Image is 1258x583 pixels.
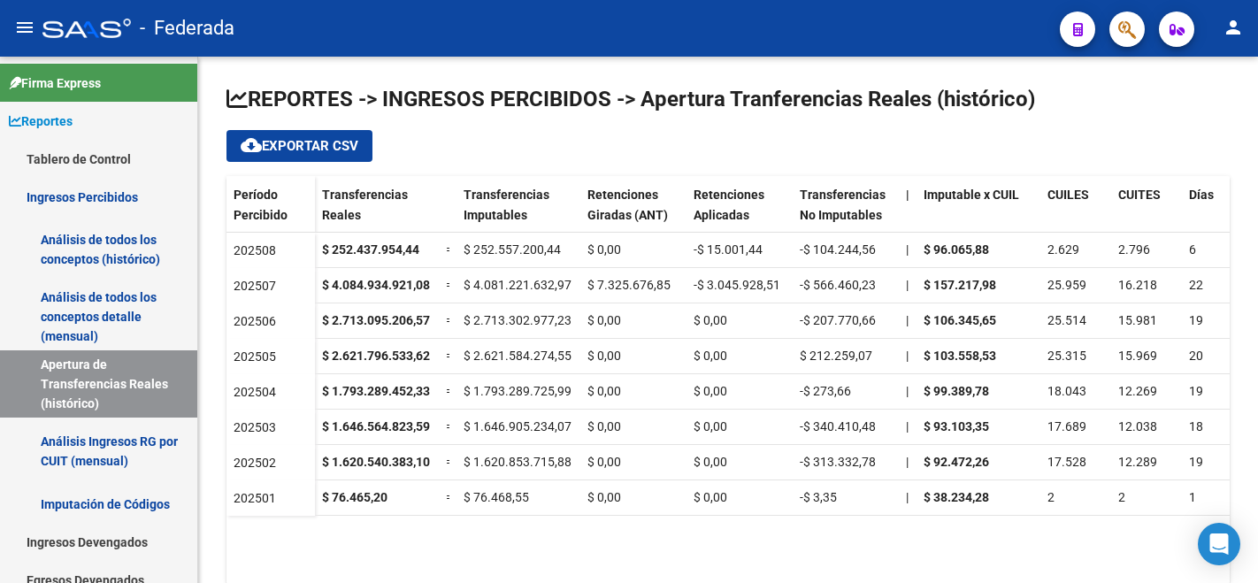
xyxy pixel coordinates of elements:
[241,138,358,154] span: Exportar CSV
[1118,188,1161,202] span: CUITES
[234,279,276,293] span: 202507
[241,134,262,156] mat-icon: cloud_download
[694,188,764,222] span: Retenciones Aplicadas
[906,349,909,363] span: |
[234,314,276,328] span: 202506
[917,176,1040,250] datatable-header-cell: Imputable x CUIL
[1189,349,1203,363] span: 20
[1198,523,1240,565] div: Open Intercom Messenger
[446,490,453,504] span: =
[322,384,430,398] strong: $ 1.793.289.452,33
[446,278,453,292] span: =
[800,455,876,469] span: -$ 313.332,78
[464,242,561,257] span: $ 252.557.200,44
[587,490,621,504] span: $ 0,00
[464,384,571,398] span: $ 1.793.289.725,99
[1189,384,1203,398] span: 19
[464,313,571,327] span: $ 2.713.302.977,23
[1047,278,1086,292] span: 25.959
[1047,188,1089,202] span: CUILES
[800,278,876,292] span: -$ 566.460,23
[800,188,886,222] span: Transferencias No Imputables
[315,176,439,250] datatable-header-cell: Transferencias Reales
[234,385,276,399] span: 202504
[322,313,430,327] strong: $ 2.713.095.206,57
[1223,17,1244,38] mat-icon: person
[924,188,1019,202] span: Imputable x CUIL
[234,243,276,257] span: 202508
[1118,419,1157,433] span: 12.038
[140,9,234,48] span: - Federada
[924,242,989,257] strong: $ 96.065,88
[694,455,727,469] span: $ 0,00
[446,419,453,433] span: =
[1047,242,1079,257] span: 2.629
[9,73,101,93] span: Firma Express
[694,313,727,327] span: $ 0,00
[1189,188,1214,202] span: Días
[906,242,909,257] span: |
[587,242,621,257] span: $ 0,00
[694,490,727,504] span: $ 0,00
[1047,490,1055,504] span: 2
[694,419,727,433] span: $ 0,00
[694,278,780,292] span: -$ 3.045.928,51
[1118,490,1125,504] span: 2
[446,349,453,363] span: =
[234,188,288,222] span: Período Percibido
[906,384,909,398] span: |
[1118,384,1157,398] span: 12.269
[1047,455,1086,469] span: 17.528
[924,313,996,327] strong: $ 106.345,65
[1189,278,1203,292] span: 22
[1118,313,1157,327] span: 15.981
[446,242,453,257] span: =
[924,455,989,469] strong: $ 92.472,26
[1047,313,1086,327] span: 25.514
[800,242,876,257] span: -$ 104.244,56
[580,176,687,250] datatable-header-cell: Retenciones Giradas (ANT)
[800,349,872,363] span: $ 212.259,07
[322,455,430,469] strong: $ 1.620.540.383,10
[322,490,387,504] strong: $ 76.465,20
[464,490,529,504] span: $ 76.468,55
[587,313,621,327] span: $ 0,00
[800,384,851,398] span: -$ 273,66
[1189,455,1203,469] span: 19
[587,419,621,433] span: $ 0,00
[1118,349,1157,363] span: 15.969
[906,313,909,327] span: |
[924,419,989,433] strong: $ 93.103,35
[587,278,671,292] span: $ 7.325.676,85
[234,349,276,364] span: 202505
[446,384,453,398] span: =
[456,176,580,250] datatable-header-cell: Transferencias Imputables
[694,242,763,257] span: -$ 15.001,44
[226,130,372,162] button: Exportar CSV
[234,456,276,470] span: 202502
[226,176,315,250] datatable-header-cell: Período Percibido
[924,278,996,292] strong: $ 157.217,98
[322,349,430,363] strong: $ 2.621.796.533,62
[924,349,996,363] strong: $ 103.558,53
[322,278,430,292] strong: $ 4.084.934.921,08
[234,491,276,505] span: 202501
[446,455,453,469] span: =
[793,176,899,250] datatable-header-cell: Transferencias No Imputables
[1040,176,1111,250] datatable-header-cell: CUILES
[464,278,571,292] span: $ 4.081.221.632,97
[464,349,571,363] span: $ 2.621.584.274,55
[1118,455,1157,469] span: 12.289
[464,455,571,469] span: $ 1.620.853.715,88
[694,384,727,398] span: $ 0,00
[694,349,727,363] span: $ 0,00
[9,111,73,131] span: Reportes
[1189,242,1196,257] span: 6
[587,349,621,363] span: $ 0,00
[464,419,571,433] span: $ 1.646.905.234,07
[14,17,35,38] mat-icon: menu
[924,490,989,504] strong: $ 38.234,28
[1189,419,1203,433] span: 18
[322,188,408,222] span: Transferencias Reales
[924,384,989,398] strong: $ 99.389,78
